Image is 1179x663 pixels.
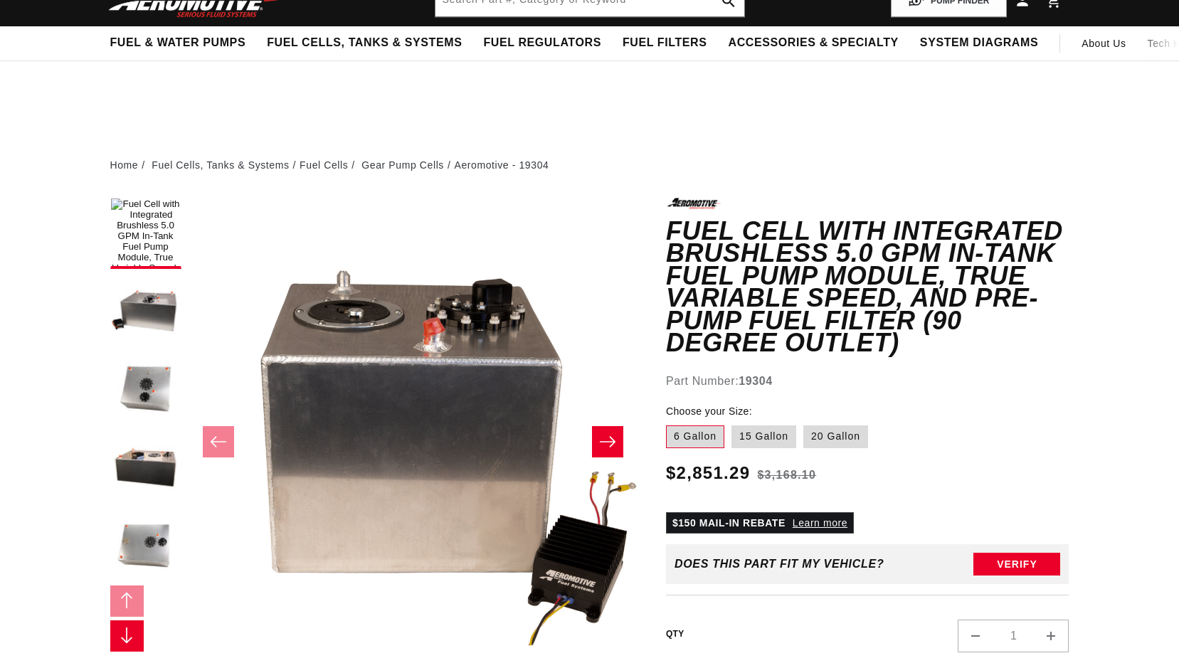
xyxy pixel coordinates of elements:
[267,36,462,51] span: Fuel Cells, Tanks & Systems
[739,375,773,387] strong: 19304
[361,157,444,173] a: Gear Pump Cells
[666,220,1069,354] h1: Fuel Cell with Integrated Brushless 5.0 GPM In-Tank Fuel Pump Module, True Variable Speed, and Pr...
[973,553,1060,576] button: Verify
[666,512,854,534] p: $150 MAIL-IN REBATE
[731,425,796,448] label: 15 Gallon
[793,517,847,529] a: Learn more
[675,558,884,571] div: Does This part fit My vehicle?
[110,198,181,269] button: Load image 1 in gallery view
[454,157,549,173] li: Aeromotive - 19304
[592,426,623,457] button: Slide right
[666,628,684,640] label: QTY
[110,585,144,617] button: Slide left
[757,467,816,484] s: $3,168.10
[110,511,181,582] button: Load image 5 in gallery view
[110,157,139,173] a: Home
[110,354,181,425] button: Load image 3 in gallery view
[152,157,300,173] li: Fuel Cells, Tanks & Systems
[483,36,601,51] span: Fuel Regulators
[256,26,472,60] summary: Fuel Cells, Tanks & Systems
[803,425,868,448] label: 20 Gallon
[623,36,707,51] span: Fuel Filters
[110,36,246,51] span: Fuel & Water Pumps
[729,36,899,51] span: Accessories & Specialty
[666,404,754,419] legend: Choose your Size:
[666,372,1069,391] div: Part Number:
[110,620,144,652] button: Slide right
[718,26,909,60] summary: Accessories & Specialty
[1071,26,1136,60] a: About Us
[100,26,257,60] summary: Fuel & Water Pumps
[203,426,234,457] button: Slide left
[920,36,1038,51] span: System Diagrams
[666,425,724,448] label: 6 Gallon
[110,157,1069,173] nav: breadcrumbs
[110,433,181,504] button: Load image 4 in gallery view
[300,157,359,173] li: Fuel Cells
[110,276,181,347] button: Load image 2 in gallery view
[666,460,750,486] span: $2,851.29
[472,26,611,60] summary: Fuel Regulators
[1082,38,1126,49] span: About Us
[612,26,718,60] summary: Fuel Filters
[909,26,1049,60] summary: System Diagrams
